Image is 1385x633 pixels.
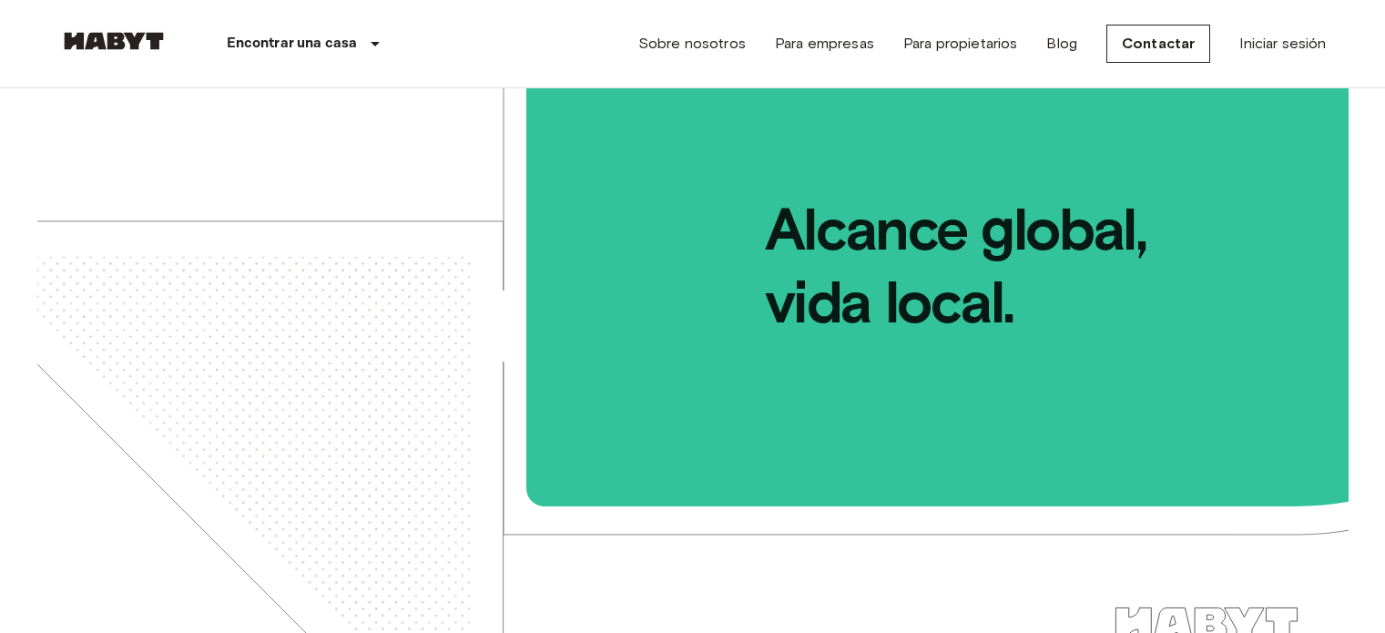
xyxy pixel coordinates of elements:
img: Habyt [59,32,168,50]
p: Encontrar una casa [227,33,358,55]
a: Iniciar sesión [1239,33,1326,55]
a: Sobre nosotros [638,33,746,55]
a: Blog [1046,33,1077,55]
span: Alcance global, vida local. [529,88,1349,339]
a: Para propietarios [903,33,1018,55]
a: Contactar [1106,25,1210,63]
a: Para empresas [775,33,874,55]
